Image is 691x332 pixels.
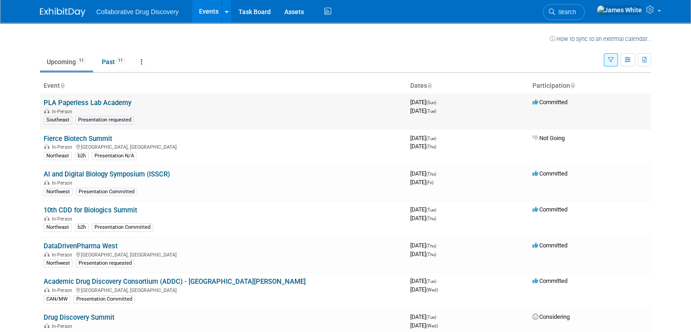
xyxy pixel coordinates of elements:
[410,179,433,186] span: [DATE]
[96,8,179,15] span: Collaborative Drug Discovery
[44,116,72,124] div: Southeast
[407,78,529,94] th: Dates
[40,8,85,17] img: ExhibitDay
[410,215,436,221] span: [DATE]
[410,322,438,329] span: [DATE]
[529,78,651,94] th: Participation
[532,277,567,284] span: Committed
[44,109,50,113] img: In-Person Event
[437,99,439,106] span: -
[550,35,651,42] a: How to sync to an external calendar...
[426,109,436,114] span: (Tue)
[92,223,153,231] div: Presentation Committed
[44,180,50,185] img: In-Person Event
[76,259,134,267] div: Presentation requested
[52,323,75,329] span: In-Person
[44,216,50,221] img: In-Person Event
[44,295,70,303] div: CAN/MW
[60,82,65,89] a: Sort by Event Name
[437,206,439,213] span: -
[76,188,137,196] div: Presentation Committed
[44,99,131,107] a: PLA Paperless Lab Academy
[426,252,436,257] span: (Thu)
[52,109,75,115] span: In-Person
[410,277,439,284] span: [DATE]
[426,136,436,141] span: (Tue)
[52,216,75,222] span: In-Person
[532,313,570,320] span: Considering
[543,4,585,20] a: Search
[426,180,433,185] span: (Fri)
[532,242,567,249] span: Committed
[426,323,438,328] span: (Wed)
[437,277,439,284] span: -
[92,152,137,160] div: Presentation N/A
[95,53,132,70] a: Past11
[410,99,439,106] span: [DATE]
[410,135,439,141] span: [DATE]
[410,313,439,320] span: [DATE]
[532,135,565,141] span: Not Going
[410,170,439,177] span: [DATE]
[76,57,86,64] span: 11
[52,287,75,293] span: In-Person
[44,259,73,267] div: Northwest
[410,143,436,150] span: [DATE]
[426,279,436,284] span: (Tue)
[44,206,137,214] a: 10th CDD for Biologics Summit
[426,315,436,320] span: (Tue)
[410,242,439,249] span: [DATE]
[40,78,407,94] th: Event
[555,9,576,15] span: Search
[437,242,439,249] span: -
[410,286,438,293] span: [DATE]
[426,100,436,105] span: (Sun)
[44,144,50,149] img: In-Person Event
[532,206,567,213] span: Committed
[427,82,432,89] a: Sort by Start Date
[410,251,436,257] span: [DATE]
[44,287,50,292] img: In-Person Event
[532,170,567,177] span: Committed
[44,313,114,322] a: Drug Discovery Summit
[426,243,436,248] span: (Thu)
[570,82,575,89] a: Sort by Participation Type
[115,57,125,64] span: 11
[437,135,439,141] span: -
[52,144,75,150] span: In-Person
[44,170,170,178] a: AI and Digital Biology Symposium (ISSCR)
[44,152,72,160] div: Northeast
[40,53,93,70] a: Upcoming11
[44,251,403,258] div: [GEOGRAPHIC_DATA], [GEOGRAPHIC_DATA]
[410,107,436,114] span: [DATE]
[597,5,642,15] img: James White
[44,223,72,231] div: Northeast
[437,313,439,320] span: -
[410,206,439,213] span: [DATE]
[437,170,439,177] span: -
[75,152,89,160] div: b2h
[44,143,403,150] div: [GEOGRAPHIC_DATA], [GEOGRAPHIC_DATA]
[75,223,89,231] div: b2h
[44,135,112,143] a: Fierce Biotech Summit
[44,188,73,196] div: Northwest
[52,252,75,258] span: In-Person
[426,216,436,221] span: (Thu)
[426,171,436,176] span: (Thu)
[532,99,567,106] span: Committed
[426,207,436,212] span: (Tue)
[44,252,50,257] img: In-Person Event
[426,287,438,292] span: (Wed)
[44,286,403,293] div: [GEOGRAPHIC_DATA], [GEOGRAPHIC_DATA]
[75,116,134,124] div: Presentation requested
[74,295,135,303] div: Presentation Committed
[44,277,306,286] a: Academic Drug Discovery Consortium (ADDC) - [GEOGRAPHIC_DATA][PERSON_NAME]
[52,180,75,186] span: In-Person
[44,242,118,250] a: DataDrivenPharma West
[426,144,436,149] span: (Thu)
[44,323,50,328] img: In-Person Event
